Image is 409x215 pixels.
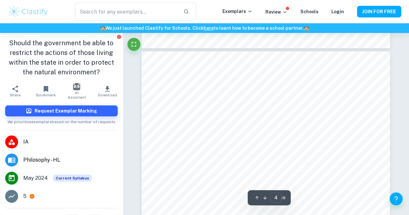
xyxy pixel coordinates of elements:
button: Fullscreen [127,38,140,51]
span: Philosophy - HL [23,156,118,164]
span: 🏫 [304,26,309,31]
input: Search for any exemplars... [75,3,178,21]
span: May 2024 [23,174,48,182]
h6: We just launched Clastify for Schools. Click to learn how to become a school partner. [1,25,408,32]
img: AI Assistant [73,83,80,90]
button: Download [92,82,123,100]
span: 🏫 [100,26,105,31]
button: Request Exemplar Marking [5,105,118,116]
span: Bookmark [36,93,56,97]
button: Report issue [117,34,122,39]
a: Login [331,9,344,14]
h1: Should the government be able to restrict the actions of those living within the state in order t... [5,38,118,77]
img: Clastify logo [8,5,49,18]
p: 5 [23,192,27,200]
a: Schools [300,9,318,14]
span: Download [98,93,117,97]
p: Review [265,8,287,16]
span: / 8 [282,195,285,201]
a: here [204,26,214,31]
p: Exemplars [222,8,253,15]
button: Bookmark [31,82,61,100]
span: AI Assistant [65,91,88,100]
span: Share [10,93,21,97]
h6: Request Exemplar Marking [35,107,97,114]
button: JOIN FOR FREE [357,6,401,17]
div: This exemplar is based on the current syllabus. Feel free to refer to it for inspiration/ideas wh... [53,175,92,182]
span: IA [23,138,118,146]
button: Help and Feedback [390,192,403,205]
span: We prioritize exemplars based on the number of requests [7,116,115,125]
button: AI Assistant [61,82,92,100]
span: Current Syllabus [53,175,92,182]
